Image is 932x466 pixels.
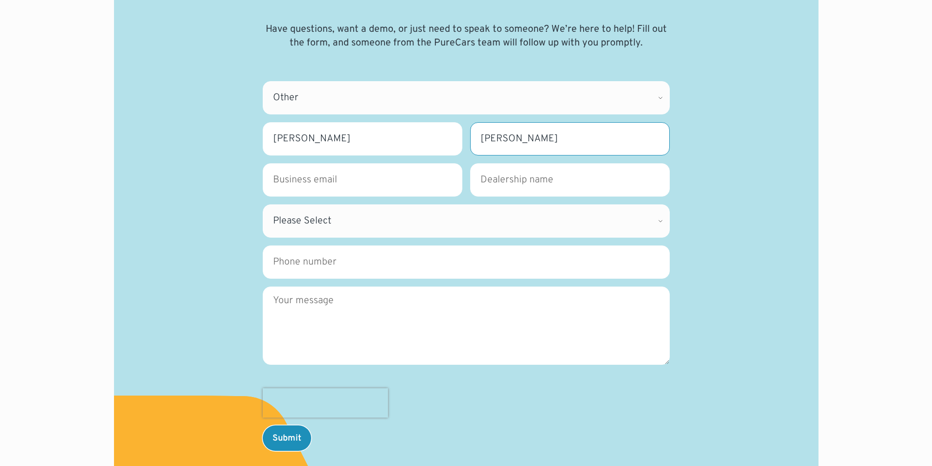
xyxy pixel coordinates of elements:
input: Phone number [263,245,670,279]
input: Dealership name [470,163,670,197]
input: Last name [470,122,670,155]
p: Have questions, want a demo, or just need to speak to someone? We’re here to help! Fill out the f... [263,22,670,50]
input: Business email [263,163,462,197]
input: First name [263,122,462,155]
iframe: reCAPTCHA [263,388,388,418]
input: Submit [263,425,311,451]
